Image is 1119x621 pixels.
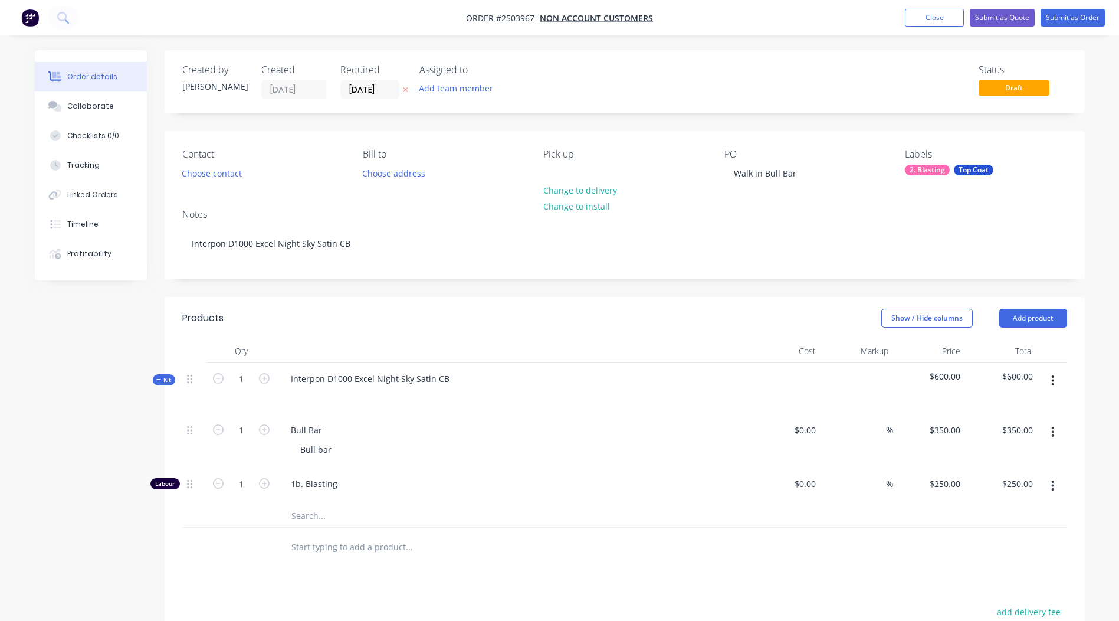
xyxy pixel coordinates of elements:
[35,239,147,269] button: Profitability
[543,149,705,160] div: Pick up
[466,12,540,24] span: Order #2503967 -
[979,80,1049,95] span: Draft
[150,478,180,489] div: Labour
[35,91,147,121] button: Collaborate
[35,151,147,180] button: Tracking
[905,9,964,27] button: Close
[965,339,1038,363] div: Total
[979,64,1067,76] div: Status
[954,165,993,175] div: Top Coat
[886,477,893,491] span: %
[35,210,147,239] button: Timeline
[1041,9,1105,27] button: Submit as Order
[905,165,950,175] div: 2. Blasting
[898,370,961,383] span: $600.00
[340,64,405,76] div: Required
[67,249,111,259] div: Profitability
[537,182,623,198] button: Change to delivery
[67,219,99,230] div: Timeline
[419,80,500,96] button: Add team member
[970,9,1035,27] button: Submit as Quote
[537,198,616,214] button: Change to install
[540,12,653,24] a: Non account customers
[35,180,147,210] button: Linked Orders
[182,149,344,160] div: Contact
[970,370,1033,383] span: $600.00
[291,478,744,490] span: 1b. Blasting
[153,374,175,385] div: Kit
[67,160,100,171] div: Tracking
[821,339,893,363] div: Markup
[291,441,341,458] div: Bull bar
[412,80,499,96] button: Add team member
[67,189,118,200] div: Linked Orders
[893,339,966,363] div: Price
[175,165,248,181] button: Choose contact
[356,165,432,181] button: Choose address
[724,149,886,160] div: PO
[724,165,806,182] div: Walk in Bull Bar
[749,339,821,363] div: Cost
[281,370,459,387] div: Interpon D1000 Excel Night Sky Satin CB
[67,101,114,112] div: Collaborate
[881,309,973,328] button: Show / Hide columns
[35,62,147,91] button: Order details
[291,504,527,527] input: Search...
[35,121,147,151] button: Checklists 0/0
[156,375,172,384] span: Kit
[281,421,332,439] div: Bull Bar
[991,604,1067,620] button: add delivery fee
[182,80,247,93] div: [PERSON_NAME]
[182,311,224,325] div: Products
[21,9,39,27] img: Factory
[182,209,1067,220] div: Notes
[886,423,893,437] span: %
[419,64,537,76] div: Assigned to
[363,149,524,160] div: Bill to
[206,339,277,363] div: Qty
[999,309,1067,328] button: Add product
[67,71,117,82] div: Order details
[182,64,247,76] div: Created by
[67,130,119,141] div: Checklists 0/0
[182,225,1067,262] div: Interpon D1000 Excel Night Sky Satin CB
[905,149,1067,160] div: Labels
[261,64,326,76] div: Created
[291,535,527,558] input: Start typing to add a product...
